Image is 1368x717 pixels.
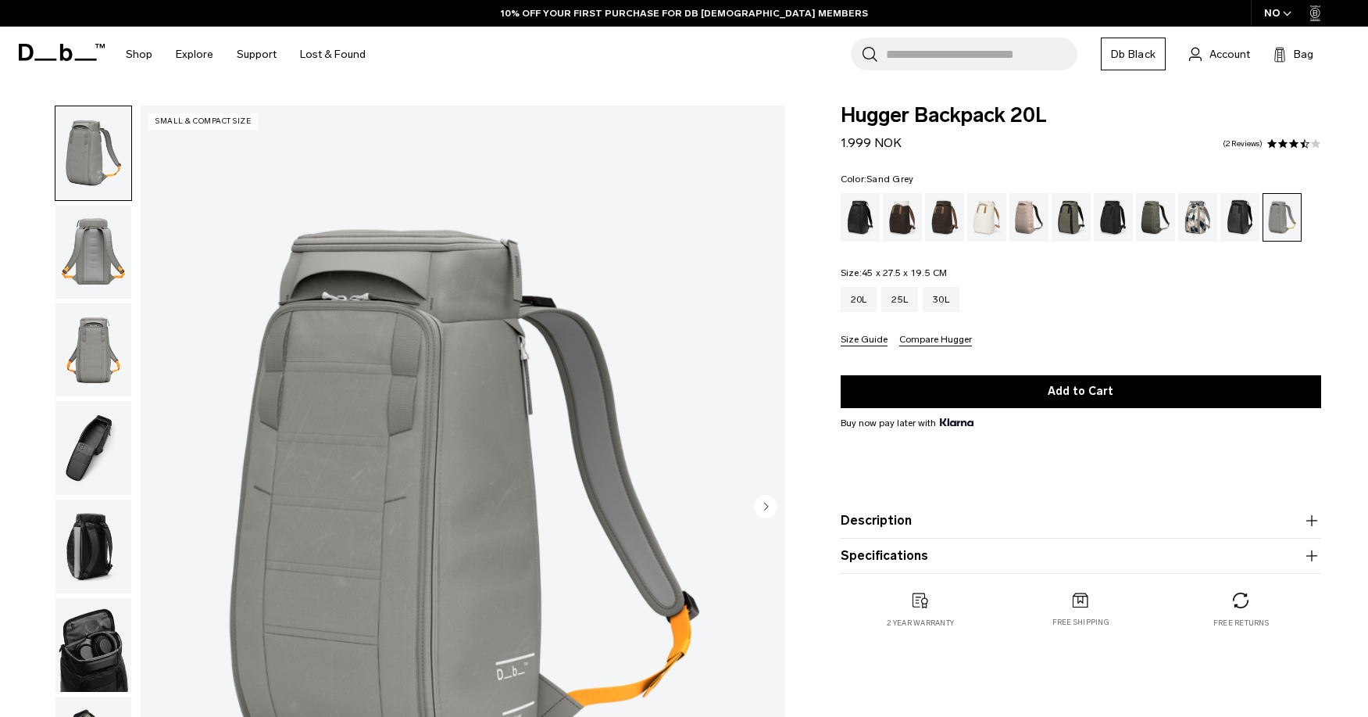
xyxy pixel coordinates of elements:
span: Account [1209,46,1250,63]
span: 45 x 27.5 x 19.5 CM [862,267,948,278]
button: Hugger Backpack 20L Sand Grey [55,499,132,594]
button: Bag [1273,45,1313,63]
img: Hugger Backpack 20L Sand Grey [55,303,131,397]
a: Db Black [1101,38,1166,70]
a: Account [1189,45,1250,63]
a: Reflective Black [1220,193,1259,242]
button: Hugger Backpack 20L Sand Grey [55,303,132,398]
a: Forest Green [1052,193,1091,242]
button: Add to Cart [841,375,1321,408]
a: Lost & Found [300,27,366,82]
button: Hugger Backpack 20L Sand Grey [55,400,132,496]
span: 1.999 NOK [841,135,902,150]
a: Support [237,27,277,82]
a: Sand Grey [1263,193,1302,242]
nav: Main Navigation [114,27,377,82]
p: 2 year warranty [887,618,954,629]
p: Small & Compact Size [148,113,258,130]
button: Size Guide [841,335,888,346]
a: Charcoal Grey [1094,193,1133,242]
button: Next slide [754,495,777,522]
img: Hugger Backpack 20L Sand Grey [55,401,131,495]
a: Oatmilk [967,193,1006,242]
a: 25L [881,287,918,312]
a: 20L [841,287,877,312]
a: Espresso [925,193,964,242]
button: Hugger Backpack 20L Sand Grey [55,106,132,201]
a: Line Cluster [1178,193,1217,242]
img: Hugger Backpack 20L Sand Grey [55,205,131,299]
button: Hugger Backpack 20L Sand Grey [55,597,132,693]
span: Sand Grey [866,174,913,185]
button: Hugger Backpack 20L Sand Grey [55,204,132,299]
p: Free returns [1213,618,1269,629]
a: 10% OFF YOUR FIRST PURCHASE FOR DB [DEMOGRAPHIC_DATA] MEMBERS [501,6,868,20]
img: Hugger Backpack 20L Sand Grey [55,106,131,200]
p: Free shipping [1052,617,1109,628]
a: Moss Green [1136,193,1175,242]
legend: Color: [841,174,914,184]
img: Hugger Backpack 20L Sand Grey [55,598,131,692]
a: Cappuccino [883,193,922,242]
button: Specifications [841,547,1321,565]
a: 2 reviews [1223,140,1263,148]
a: Fogbow Beige [1009,193,1048,242]
img: {"height" => 20, "alt" => "Klarna"} [940,418,973,426]
button: Compare Hugger [899,335,972,346]
a: 30L [923,287,959,312]
button: Description [841,511,1321,530]
a: Black Out [841,193,880,242]
span: Hugger Backpack 20L [841,106,1321,126]
span: Bag [1294,46,1313,63]
a: Explore [176,27,213,82]
span: Buy now pay later with [841,416,973,430]
legend: Size: [841,268,948,278]
a: Shop [126,27,152,82]
img: Hugger Backpack 20L Sand Grey [55,500,131,593]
